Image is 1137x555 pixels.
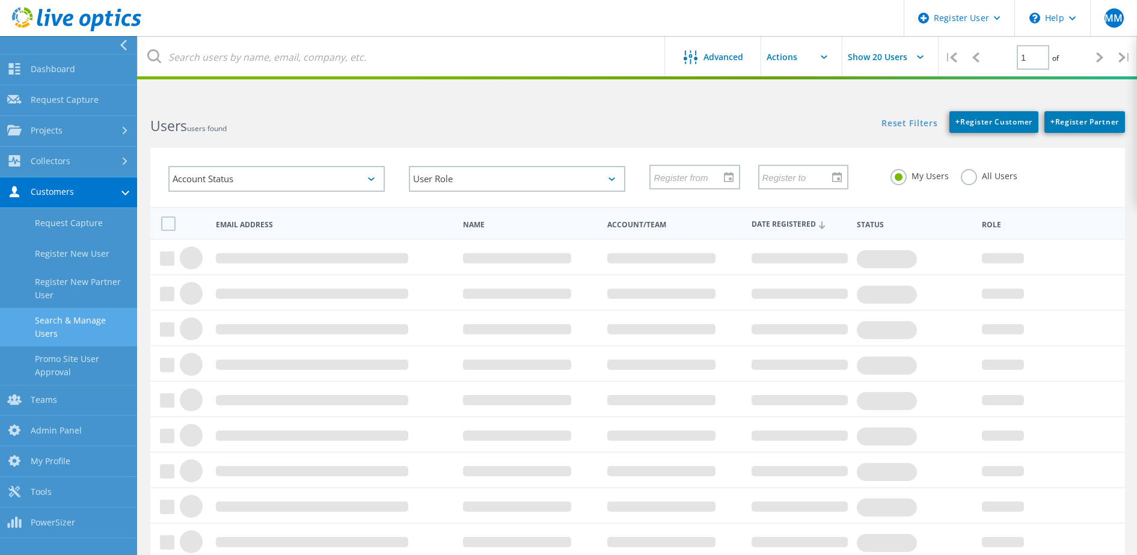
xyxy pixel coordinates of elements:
[12,25,141,34] a: Live Optics Dashboard
[982,221,1106,228] span: Role
[463,221,597,228] span: Name
[409,166,625,192] div: User Role
[703,53,743,61] span: Advanced
[955,117,1032,127] span: Register Customer
[150,116,187,135] b: Users
[187,123,227,133] span: users found
[955,117,960,127] b: +
[1112,36,1137,79] div: |
[939,36,963,79] div: |
[1050,117,1119,127] span: Register Partner
[752,221,847,228] span: Date Registered
[857,221,972,228] span: Status
[881,119,937,129] a: Reset Filters
[1044,111,1125,133] a: +Register Partner
[168,166,385,192] div: Account Status
[1029,13,1040,23] svg: \n
[1105,13,1123,23] span: MM
[607,221,741,228] span: Account/Team
[1050,117,1055,127] b: +
[216,221,453,228] span: Email Address
[759,165,839,188] input: Register to
[949,111,1038,133] a: +Register Customer
[961,169,1017,180] label: All Users
[890,169,949,180] label: My Users
[1052,53,1059,63] span: of
[138,36,666,78] input: Search users by name, email, company, etc.
[651,165,730,188] input: Register from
